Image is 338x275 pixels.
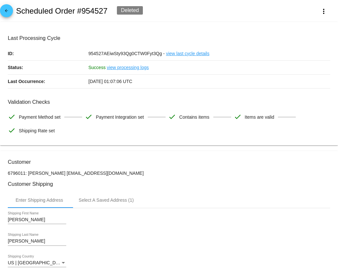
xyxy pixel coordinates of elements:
[8,260,66,266] mat-select: Shipping Country
[16,197,63,203] div: Enter Shipping Address
[79,197,134,203] div: Select A Saved Address (1)
[8,35,330,41] h3: Last Processing Cycle
[8,99,330,105] h3: Validation Checks
[8,113,16,121] mat-icon: check
[8,47,88,60] p: ID:
[88,65,106,70] span: Success
[8,126,16,134] mat-icon: check
[8,75,88,88] p: Last Occurrence:
[16,6,107,16] h2: Scheduled Order #954527
[19,124,55,137] span: Shipping Rate set
[96,110,144,124] span: Payment Integration set
[19,110,60,124] span: Payment Method set
[8,171,330,176] p: 6796011: [PERSON_NAME] [EMAIL_ADDRESS][DOMAIN_NAME]
[179,110,209,124] span: Contains items
[8,159,330,165] h3: Customer
[85,113,93,121] mat-icon: check
[168,113,176,121] mat-icon: check
[107,61,149,74] a: view processing logs
[88,51,165,56] span: 954527AEiwSty93Qg0CTW0Fyt3Qg -
[117,6,143,15] div: Deleted
[8,239,66,244] input: Shipping Last Name
[8,217,66,222] input: Shipping First Name
[245,110,274,124] span: Items are valid
[8,260,65,265] span: US | [GEOGRAPHIC_DATA]
[88,79,132,84] span: [DATE] 01:07:06 UTC
[234,113,242,121] mat-icon: check
[166,47,209,60] a: view last cycle details
[8,61,88,74] p: Status:
[3,8,10,16] mat-icon: arrow_back
[8,181,330,187] h3: Customer Shipping
[320,7,328,15] mat-icon: more_vert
